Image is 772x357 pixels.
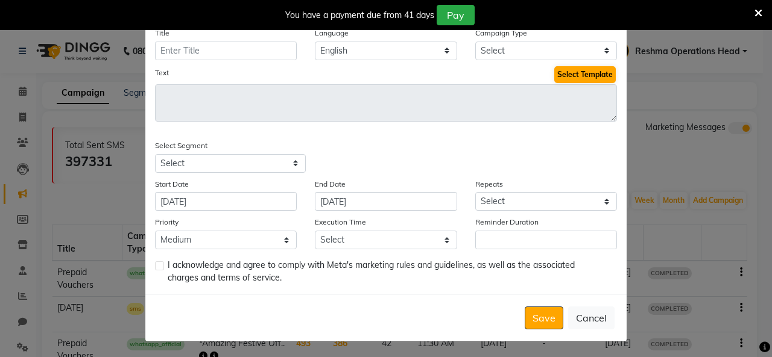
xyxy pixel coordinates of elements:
[554,66,616,83] button: Select Template
[315,217,366,228] label: Execution Time
[155,217,179,228] label: Priority
[315,28,349,39] label: Language
[475,179,503,190] label: Repeats
[568,306,615,329] button: Cancel
[155,179,189,190] label: Start Date
[155,67,169,78] label: Text
[155,28,169,39] label: Title
[475,217,539,228] label: Reminder Duration
[475,28,527,39] label: Campaign Type
[155,42,297,60] input: Enter Title
[315,179,346,190] label: End Date
[525,306,563,329] button: Save
[168,259,607,284] span: I acknowledge and agree to comply with Meta's marketing rules and guidelines, as well as the asso...
[155,140,207,151] label: Select Segment
[285,9,434,22] div: You have a payment due from 41 days
[437,5,475,25] button: Pay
